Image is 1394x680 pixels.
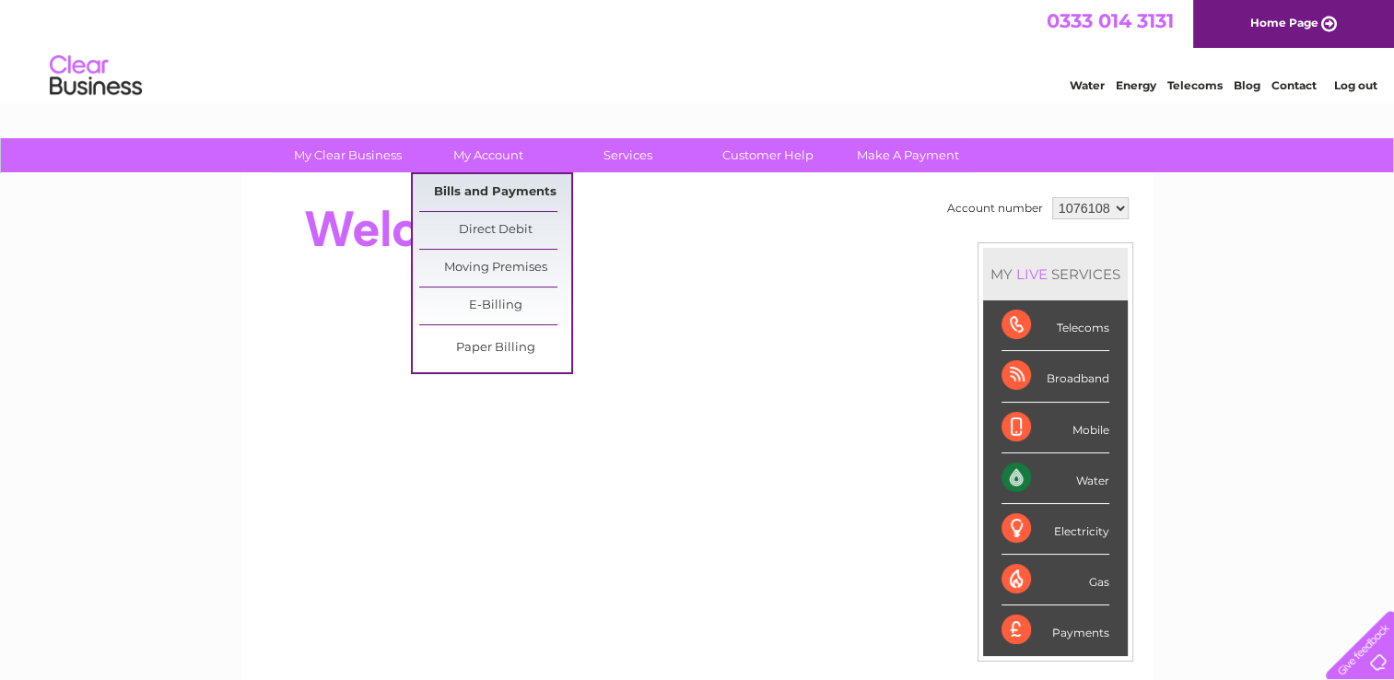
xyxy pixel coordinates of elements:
a: Make A Payment [832,138,984,172]
a: 0333 014 3131 [1047,9,1174,32]
a: Energy [1116,78,1156,92]
div: Gas [1002,555,1109,605]
a: Moving Premises [419,250,571,287]
a: Bills and Payments [419,174,571,211]
a: Direct Debit [419,212,571,249]
div: Broadband [1002,351,1109,402]
div: LIVE [1013,265,1051,283]
div: MY SERVICES [983,248,1128,300]
div: Electricity [1002,504,1109,555]
a: Blog [1234,78,1260,92]
div: Clear Business is a trading name of Verastar Limited (registered in [GEOGRAPHIC_DATA] No. 3667643... [263,10,1133,89]
a: Paper Billing [419,330,571,367]
a: Log out [1333,78,1376,92]
a: Telecoms [1167,78,1223,92]
a: Water [1070,78,1105,92]
a: Contact [1271,78,1317,92]
a: Customer Help [692,138,844,172]
img: logo.png [49,48,143,104]
a: E-Billing [419,287,571,324]
a: Services [552,138,704,172]
td: Account number [943,193,1048,224]
div: Payments [1002,605,1109,655]
a: My Account [412,138,564,172]
div: Telecoms [1002,300,1109,351]
div: Mobile [1002,403,1109,453]
div: Water [1002,453,1109,504]
a: My Clear Business [272,138,424,172]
